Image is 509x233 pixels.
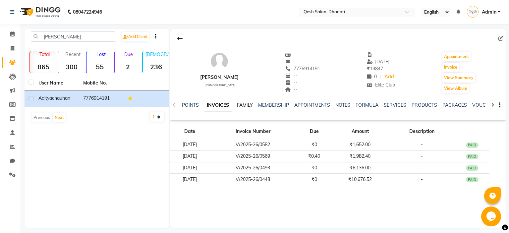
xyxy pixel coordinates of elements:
[412,102,437,108] a: PRODUCTS
[421,153,423,159] span: -
[170,150,209,162] td: [DATE]
[209,51,229,71] img: avatar
[332,124,389,139] th: Amount
[31,31,115,42] input: Search by Name/Mobile/Email/Code
[294,102,330,108] a: APPOINTMENTS
[389,124,455,139] th: Description
[53,113,66,122] button: Next
[33,51,56,57] p: Total
[297,150,332,162] td: ₹0.40
[442,73,475,83] button: View Summary
[367,66,383,72] span: 19847
[170,124,209,139] th: Date
[383,72,395,82] a: Add
[285,52,298,58] span: --
[379,73,381,80] span: |
[143,63,169,71] strong: 236
[58,63,85,71] strong: 300
[17,3,62,21] img: logo
[209,124,297,139] th: Invoice Number
[367,52,379,58] span: --
[356,102,378,108] a: FORMULA
[466,177,479,182] div: PAID
[145,51,169,57] p: [DEMOGRAPHIC_DATA]
[79,76,124,91] th: Mobile No.
[466,154,479,159] div: PAID
[86,63,113,71] strong: 55
[285,66,320,72] span: 7776914191
[367,74,377,80] span: 0
[421,176,423,182] span: -
[285,59,298,65] span: --
[332,174,389,185] td: ₹10,676.52
[297,124,332,139] th: Due
[466,143,479,148] div: PAID
[258,102,289,108] a: MEMBERSHIP
[209,139,297,151] td: V/2025-26/0582
[421,165,423,171] span: -
[209,150,297,162] td: V/2025-26/0569
[115,63,141,71] strong: 2
[332,162,389,174] td: ₹6,136.00
[297,139,332,151] td: ₹0
[237,102,253,108] a: FAMILY
[200,74,239,81] div: [PERSON_NAME]
[209,174,297,185] td: V/2025-26/0448
[481,206,502,226] iframe: chat widget
[384,102,406,108] a: SERVICES
[297,174,332,185] td: ₹0
[204,99,232,111] a: INVOICES
[332,150,389,162] td: ₹1,982.40
[285,87,298,92] span: --
[472,102,498,108] a: VOUCHERS
[367,66,370,72] span: ₹
[79,91,124,107] td: 7776914191
[285,73,298,79] span: --
[30,63,56,71] strong: 865
[297,162,332,174] td: ₹0
[467,6,479,18] img: Admin
[367,59,390,65] span: [DATE]
[367,82,395,88] span: Elite Club
[332,139,389,151] td: ₹1,652.00
[482,9,496,16] span: Admin
[170,162,209,174] td: [DATE]
[170,174,209,185] td: [DATE]
[52,95,70,101] span: chauhan
[442,84,469,93] button: View Album
[209,162,297,174] td: V/2025-26/0493
[122,32,149,41] a: Add Client
[61,51,85,57] p: Recent
[38,95,52,101] span: Aditya
[205,84,236,87] span: [DEMOGRAPHIC_DATA]
[89,51,113,57] p: Lost
[116,51,141,57] p: Due
[182,102,199,108] a: POINTS
[442,63,459,72] button: Invoice
[170,139,209,151] td: [DATE]
[335,102,350,108] a: NOTES
[442,52,471,61] button: Appointment
[34,76,79,91] th: User Name
[285,80,298,86] span: --
[442,102,467,108] a: PACKAGES
[421,142,423,147] span: -
[466,165,479,171] div: PAID
[73,3,102,21] b: 08047224946
[173,32,187,45] div: Back to Client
